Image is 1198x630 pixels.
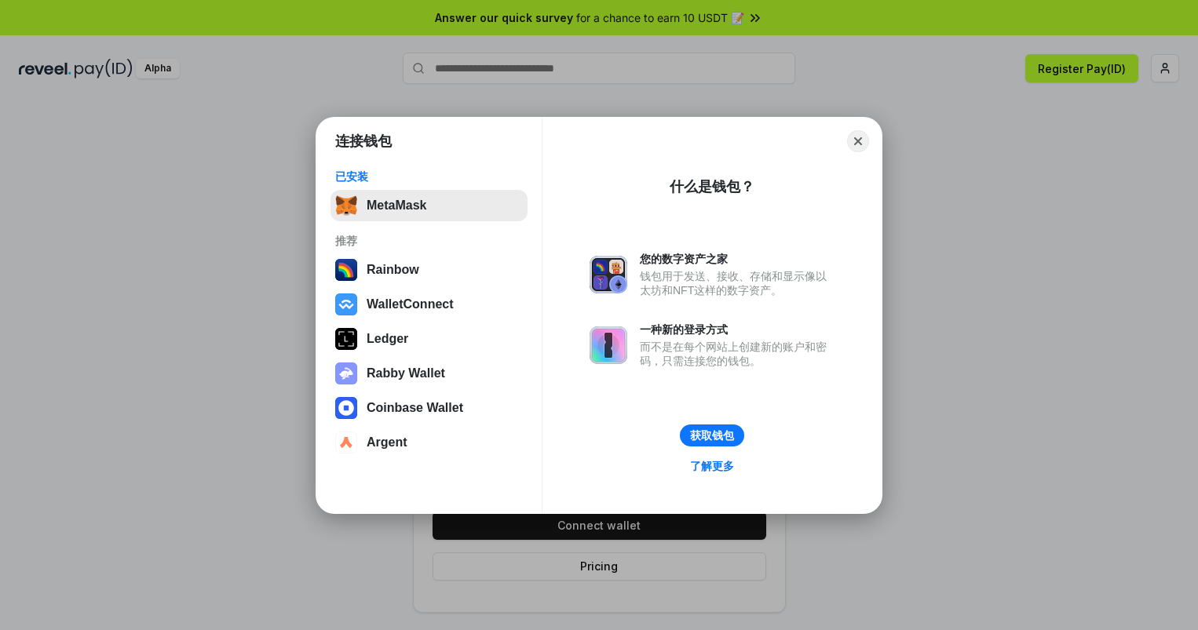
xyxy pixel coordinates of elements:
div: MetaMask [367,198,426,213]
img: svg+xml,%3Csvg%20width%3D%2228%22%20height%3D%2228%22%20viewBox%3D%220%200%2028%2028%22%20fill%3D... [335,293,357,315]
h1: 连接钱包 [335,132,392,151]
img: svg+xml,%3Csvg%20width%3D%2228%22%20height%3D%2228%22%20viewBox%3D%220%200%2028%2028%22%20fill%3D... [335,397,357,419]
button: WalletConnect [331,289,528,320]
div: 钱包用于发送、接收、存储和显示像以太坊和NFT这样的数字资产。 [640,269,835,297]
div: 获取钱包 [690,428,734,442]
button: Rainbow [331,254,528,286]
div: 推荐 [335,234,523,248]
img: svg+xml,%3Csvg%20xmlns%3D%22http%3A%2F%2Fwww.w3.org%2F2000%2Fsvg%22%20fill%3D%22none%22%20viewBox... [590,326,627,364]
div: Argent [367,435,407,450]
img: svg+xml,%3Csvg%20width%3D%22120%22%20height%3D%22120%22%20viewBox%3D%220%200%20120%20120%22%20fil... [335,259,357,281]
div: Rabby Wallet [367,366,445,381]
div: 已安装 [335,169,523,184]
img: svg+xml,%3Csvg%20width%3D%2228%22%20height%3D%2228%22%20viewBox%3D%220%200%2028%2028%22%20fill%3D... [335,432,357,453]
div: 什么是钱包？ [670,177,754,196]
div: Ledger [367,332,408,346]
div: Coinbase Wallet [367,401,463,415]
img: svg+xml,%3Csvg%20xmlns%3D%22http%3A%2F%2Fwww.w3.org%2F2000%2Fsvg%22%20width%3D%2228%22%20height%3... [335,328,357,350]
button: Rabby Wallet [331,358,528,389]
button: Argent [331,427,528,458]
button: 获取钱包 [680,424,744,446]
img: svg+xml,%3Csvg%20xmlns%3D%22http%3A%2F%2Fwww.w3.org%2F2000%2Fsvg%22%20fill%3D%22none%22%20viewBox... [335,362,357,384]
div: WalletConnect [367,297,454,311]
div: 您的数字资产之家 [640,252,835,266]
img: svg+xml,%3Csvg%20xmlns%3D%22http%3A%2F%2Fwww.w3.org%2F2000%2Fsvg%22%20fill%3D%22none%22%20viewBox... [590,256,627,293]
div: 一种新的登录方式 [640,322,835,337]
div: 了解更多 [690,459,734,473]
img: svg+xml,%3Csvg%20fill%3D%22none%22%20height%3D%2233%22%20viewBox%3D%220%200%2035%2033%22%20width%... [335,195,357,217]
button: Coinbase Wallet [331,392,528,424]
div: 而不是在每个网站上创建新的账户和密码，只需连接您的钱包。 [640,340,835,368]
a: 了解更多 [681,456,743,476]
button: MetaMask [331,190,528,221]
button: Close [847,130,869,152]
div: Rainbow [367,263,419,277]
button: Ledger [331,323,528,355]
